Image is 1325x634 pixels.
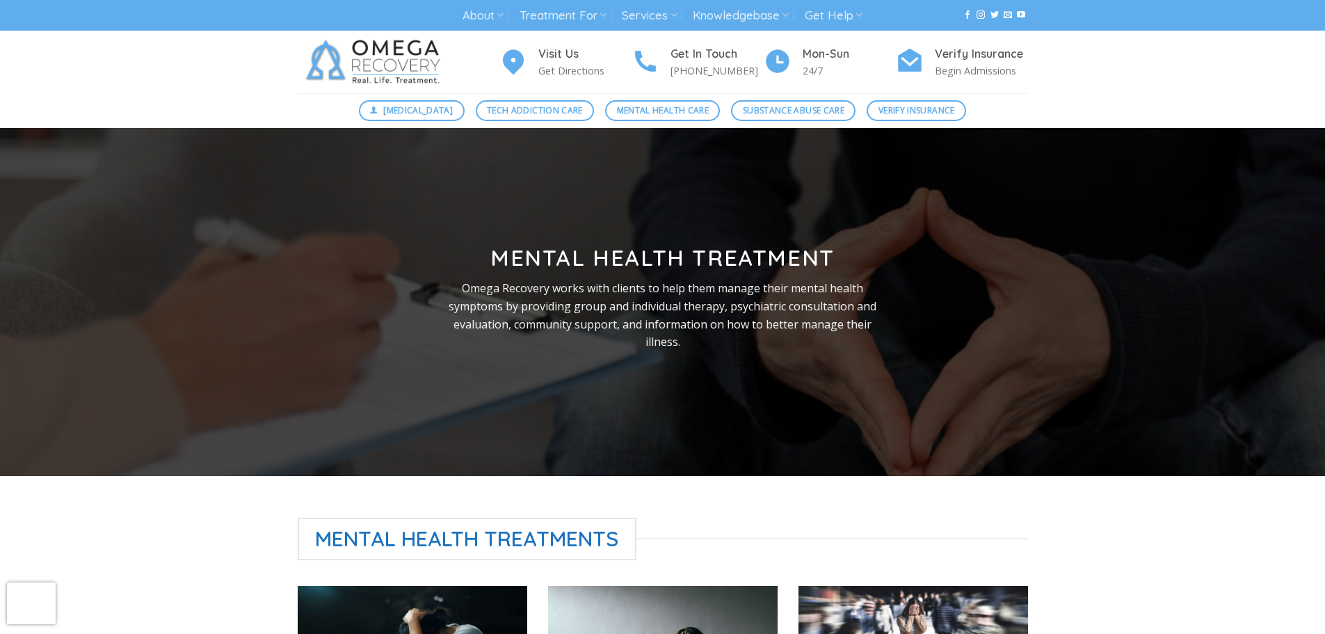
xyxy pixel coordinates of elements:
[731,100,856,121] a: Substance Abuse Care
[935,63,1028,79] p: Begin Admissions
[896,45,1028,79] a: Verify Insurance Begin Admissions
[538,63,632,79] p: Get Directions
[476,100,595,121] a: Tech Addiction Care
[990,10,999,20] a: Follow on Twitter
[977,10,985,20] a: Follow on Instagram
[617,104,709,117] span: Mental Health Care
[520,3,607,29] a: Treatment For
[803,45,896,63] h4: Mon-Sun
[693,3,789,29] a: Knowledgebase
[359,100,465,121] a: [MEDICAL_DATA]
[487,104,583,117] span: Tech Addiction Care
[963,10,972,20] a: Follow on Facebook
[1017,10,1025,20] a: Follow on YouTube
[805,3,862,29] a: Get Help
[803,63,896,79] p: 24/7
[867,100,966,121] a: Verify Insurance
[1004,10,1012,20] a: Send us an email
[437,280,888,351] p: Omega Recovery works with clients to help them manage their mental health symptoms by providing g...
[490,244,835,271] strong: Mental Health Treatment
[383,104,453,117] span: [MEDICAL_DATA]
[298,518,637,560] span: Mental Health Treatments
[935,45,1028,63] h4: Verify Insurance
[670,63,764,79] p: [PHONE_NUMBER]
[298,31,454,93] img: Omega Recovery
[622,3,677,29] a: Services
[538,45,632,63] h4: Visit Us
[632,45,764,79] a: Get In Touch [PHONE_NUMBER]
[878,104,955,117] span: Verify Insurance
[463,3,504,29] a: About
[605,100,720,121] a: Mental Health Care
[743,104,844,117] span: Substance Abuse Care
[499,45,632,79] a: Visit Us Get Directions
[670,45,764,63] h4: Get In Touch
